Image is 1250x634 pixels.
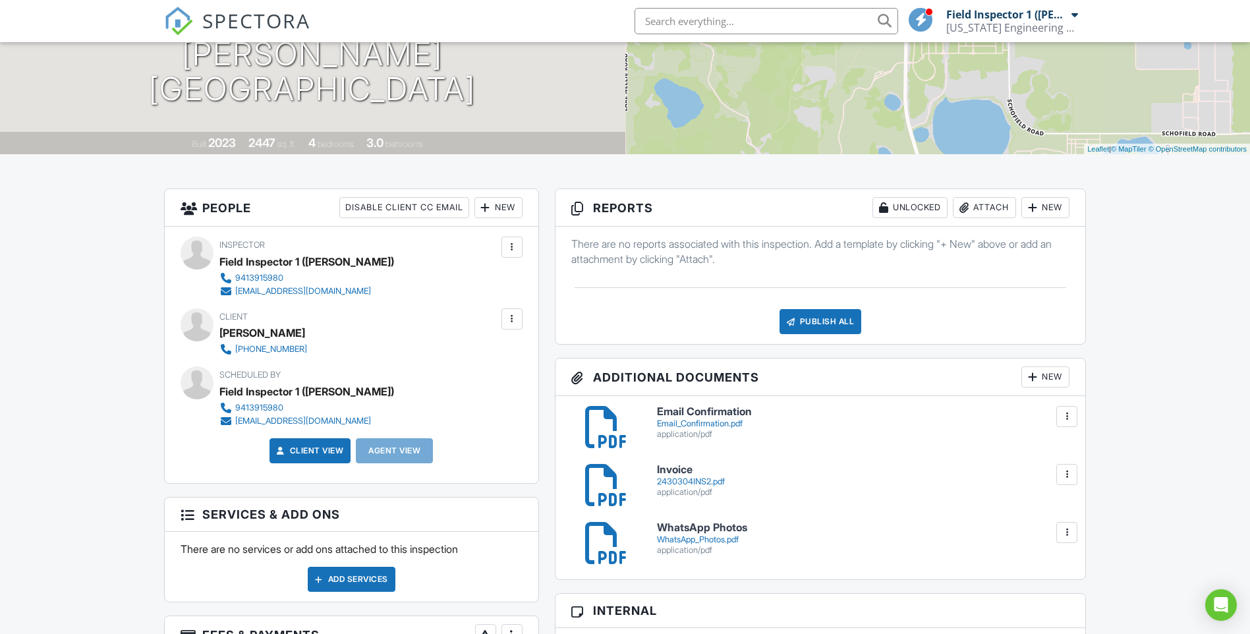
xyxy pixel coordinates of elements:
div: application/pdf [657,545,1070,556]
div: Email_Confirmation.pdf [657,418,1070,429]
span: Built [192,139,206,149]
div: Add Services [308,567,395,592]
div: New [1021,197,1069,218]
h3: Internal [555,594,1086,628]
div: [EMAIL_ADDRESS][DOMAIN_NAME] [235,286,371,297]
div: 2023 [208,136,236,150]
div: New [1021,366,1069,388]
a: Leaflet [1087,145,1109,153]
a: © OpenStreetMap contributors [1149,145,1247,153]
a: Email Confirmation Email_Confirmation.pdf application/pdf [657,406,1070,440]
span: sq. ft. [277,139,296,149]
span: SPECTORA [202,7,310,34]
span: bedrooms [318,139,354,149]
div: [EMAIL_ADDRESS][DOMAIN_NAME] [235,416,371,426]
a: [PHONE_NUMBER] [219,343,307,356]
div: 9413915980 [235,273,283,283]
div: [PERSON_NAME] [219,323,305,343]
h3: People [165,189,538,227]
div: WhatsApp_Photos.pdf [657,534,1070,545]
div: Attach [953,197,1016,218]
img: The Best Home Inspection Software - Spectora [164,7,193,36]
h3: Reports [555,189,1086,227]
p: There are no reports associated with this inspection. Add a template by clicking "+ New" above or... [571,237,1070,266]
div: application/pdf [657,487,1070,498]
h6: Email Confirmation [657,406,1070,418]
input: Search everything... [635,8,898,34]
div: 4 [308,136,316,150]
a: [EMAIL_ADDRESS][DOMAIN_NAME] [219,285,384,298]
a: SPECTORA [164,18,310,45]
h3: Additional Documents [555,359,1086,396]
h6: Invoice [657,464,1070,476]
a: Client View [274,444,344,457]
a: WhatsApp Photos WhatsApp_Photos.pdf application/pdf [657,522,1070,556]
div: Open Intercom Messenger [1205,589,1237,621]
a: Invoice 2430304INS2.pdf application/pdf [657,464,1070,498]
div: Publish All [780,309,862,334]
span: Scheduled By [219,370,281,380]
div: Field Inspector 1 ([PERSON_NAME]) [219,382,394,401]
div: Disable Client CC Email [339,197,469,218]
span: Inspector [219,240,265,250]
div: 3.0 [366,136,384,150]
span: bathrooms [385,139,423,149]
div: Unlocked [872,197,948,218]
h3: Services & Add ons [165,498,538,532]
div: 2430304INS2.pdf [657,476,1070,487]
h1: *[PERSON_NAME]* 7676 [PERSON_NAME] [GEOGRAPHIC_DATA] [21,2,604,106]
a: 9413915980 [219,401,384,415]
div: 9413915980 [235,403,283,413]
div: application/pdf [657,429,1070,440]
div: 2447 [248,136,275,150]
div: There are no services or add ons attached to this inspection [165,532,538,602]
span: Client [219,312,248,322]
div: Florida Engineering LLC [946,21,1078,34]
div: Field Inspector 1 ([PERSON_NAME]) [219,252,394,272]
div: Field Inspector 1 ([PERSON_NAME]) [946,8,1068,21]
a: 9413915980 [219,272,384,285]
h6: WhatsApp Photos [657,522,1070,534]
a: © MapTiler [1111,145,1147,153]
a: [EMAIL_ADDRESS][DOMAIN_NAME] [219,415,384,428]
div: | [1084,144,1250,155]
div: [PHONE_NUMBER] [235,344,307,355]
div: New [474,197,523,218]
